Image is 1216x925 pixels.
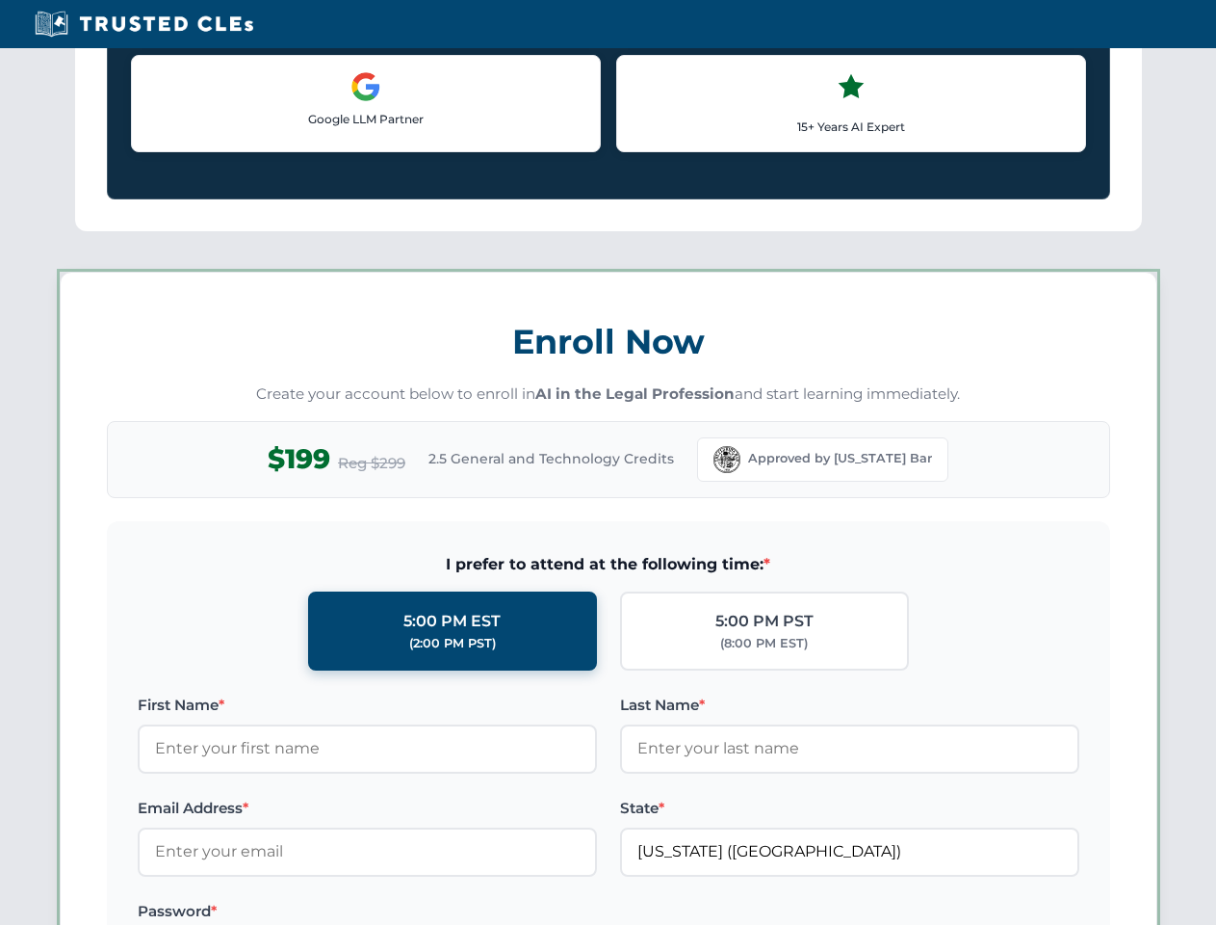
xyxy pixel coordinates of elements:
div: (2:00 PM PST) [409,634,496,653]
input: Florida (FL) [620,828,1079,876]
span: $199 [268,437,330,481]
label: First Name [138,694,597,717]
input: Enter your last name [620,725,1079,773]
span: Approved by [US_STATE] Bar [748,449,932,468]
p: Google LLM Partner [147,110,584,128]
p: Create your account below to enroll in and start learning immediately. [107,383,1110,406]
span: I prefer to attend at the following time: [138,552,1079,577]
div: (8:00 PM EST) [720,634,808,653]
input: Enter your first name [138,725,597,773]
label: Password [138,900,597,923]
label: State [620,797,1079,820]
div: 5:00 PM PST [715,609,814,634]
strong: AI in the Legal Profession [535,384,735,403]
p: 15+ Years AI Expert [633,118,1070,136]
span: Reg $299 [338,452,405,475]
input: Enter your email [138,828,597,876]
label: Last Name [620,694,1079,717]
label: Email Address [138,797,597,820]
img: Google [350,71,381,102]
img: Trusted CLEs [29,10,259,39]
img: Florida Bar [713,446,740,473]
span: 2.5 General and Technology Credits [428,448,674,469]
h3: Enroll Now [107,311,1110,372]
div: 5:00 PM EST [403,609,501,634]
